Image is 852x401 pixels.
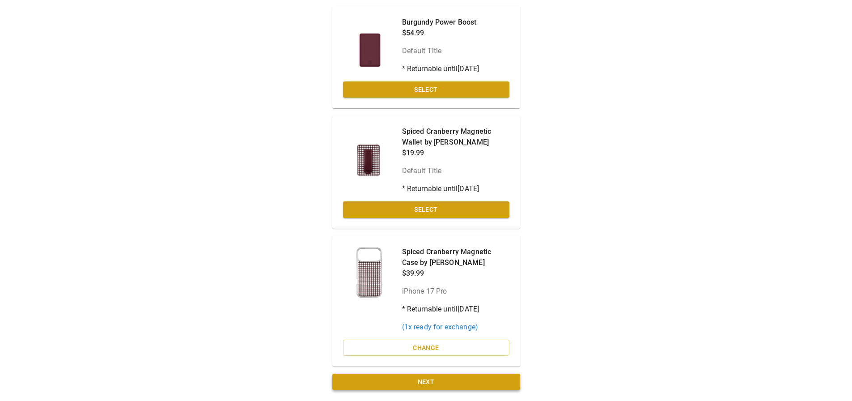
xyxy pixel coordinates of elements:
[402,268,509,279] p: $39.99
[402,148,509,158] p: $19.99
[402,17,479,28] p: Burgundy Power Boost
[402,247,509,268] p: Spiced Cranberry Magnetic Case by [PERSON_NAME]
[332,374,520,390] button: Next
[402,322,509,333] p: ( 1 x ready for exchange)
[343,340,509,356] button: Change
[343,81,509,98] button: Select
[402,304,509,315] p: * Returnable until [DATE]
[402,166,509,176] p: Default Title
[402,126,509,148] p: Spiced Cranberry Magnetic Wallet by [PERSON_NAME]
[343,201,509,218] button: Select
[402,286,509,297] p: iPhone 17 Pro
[402,46,479,56] p: Default Title
[402,64,479,74] p: * Returnable until [DATE]
[402,183,509,194] p: * Returnable until [DATE]
[402,28,479,38] p: $54.99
